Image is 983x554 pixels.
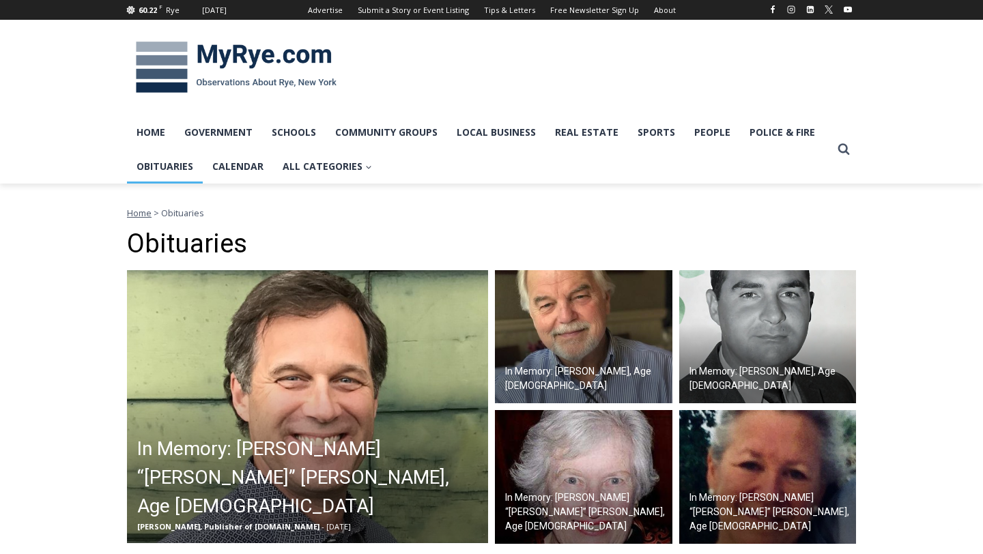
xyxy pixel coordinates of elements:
a: Real Estate [545,115,628,149]
img: Obituary - Margaret Sweeney [495,410,672,544]
img: MyRye.com [127,32,345,103]
h2: In Memory: [PERSON_NAME], Age [DEMOGRAPHIC_DATA] [689,364,853,393]
span: 60.22 [139,5,157,15]
a: Community Groups [326,115,447,149]
a: Obituaries [127,149,203,184]
img: Obituary - Eugene Mulhern [679,270,857,404]
span: All Categories [283,159,372,174]
a: Home [127,207,152,219]
span: Obituaries [161,207,204,219]
a: All Categories [273,149,382,184]
span: [PERSON_NAME], Publisher of [DOMAIN_NAME] [137,521,319,531]
a: Home [127,115,175,149]
nav: Primary Navigation [127,115,831,184]
a: Police & Fire [740,115,825,149]
button: View Search Form [831,137,856,162]
a: YouTube [840,1,856,18]
a: Linkedin [802,1,818,18]
a: In Memory: [PERSON_NAME], Age [DEMOGRAPHIC_DATA] [495,270,672,404]
h1: Obituaries [127,229,856,260]
a: In Memory: [PERSON_NAME] “[PERSON_NAME]” [PERSON_NAME], Age [DEMOGRAPHIC_DATA] [679,410,857,544]
img: Obituary - John Gleason [495,270,672,404]
img: Obituary - William Nicholas Leary (Bill) [127,270,488,543]
span: > [154,207,159,219]
span: F [159,3,162,10]
span: [DATE] [326,521,351,531]
a: People [685,115,740,149]
h2: In Memory: [PERSON_NAME] “[PERSON_NAME]” [PERSON_NAME], Age [DEMOGRAPHIC_DATA] [505,491,669,534]
div: [DATE] [202,4,227,16]
img: Obituary - Diana Steers - 2 [679,410,857,544]
a: Local Business [447,115,545,149]
a: Instagram [783,1,799,18]
a: Facebook [765,1,781,18]
a: Government [175,115,262,149]
h2: In Memory: [PERSON_NAME] “[PERSON_NAME]” [PERSON_NAME], Age [DEMOGRAPHIC_DATA] [689,491,853,534]
a: Calendar [203,149,273,184]
h2: In Memory: [PERSON_NAME] “[PERSON_NAME]” [PERSON_NAME], Age [DEMOGRAPHIC_DATA] [137,435,485,521]
a: Schools [262,115,326,149]
nav: Breadcrumbs [127,206,856,220]
h2: In Memory: [PERSON_NAME], Age [DEMOGRAPHIC_DATA] [505,364,669,393]
a: In Memory: [PERSON_NAME] “[PERSON_NAME]” [PERSON_NAME], Age [DEMOGRAPHIC_DATA] [PERSON_NAME], Pub... [127,270,488,543]
span: - [322,521,324,531]
a: X [821,1,837,18]
div: Rye [166,4,180,16]
a: In Memory: [PERSON_NAME] “[PERSON_NAME]” [PERSON_NAME], Age [DEMOGRAPHIC_DATA] [495,410,672,544]
a: In Memory: [PERSON_NAME], Age [DEMOGRAPHIC_DATA] [679,270,857,404]
a: Sports [628,115,685,149]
